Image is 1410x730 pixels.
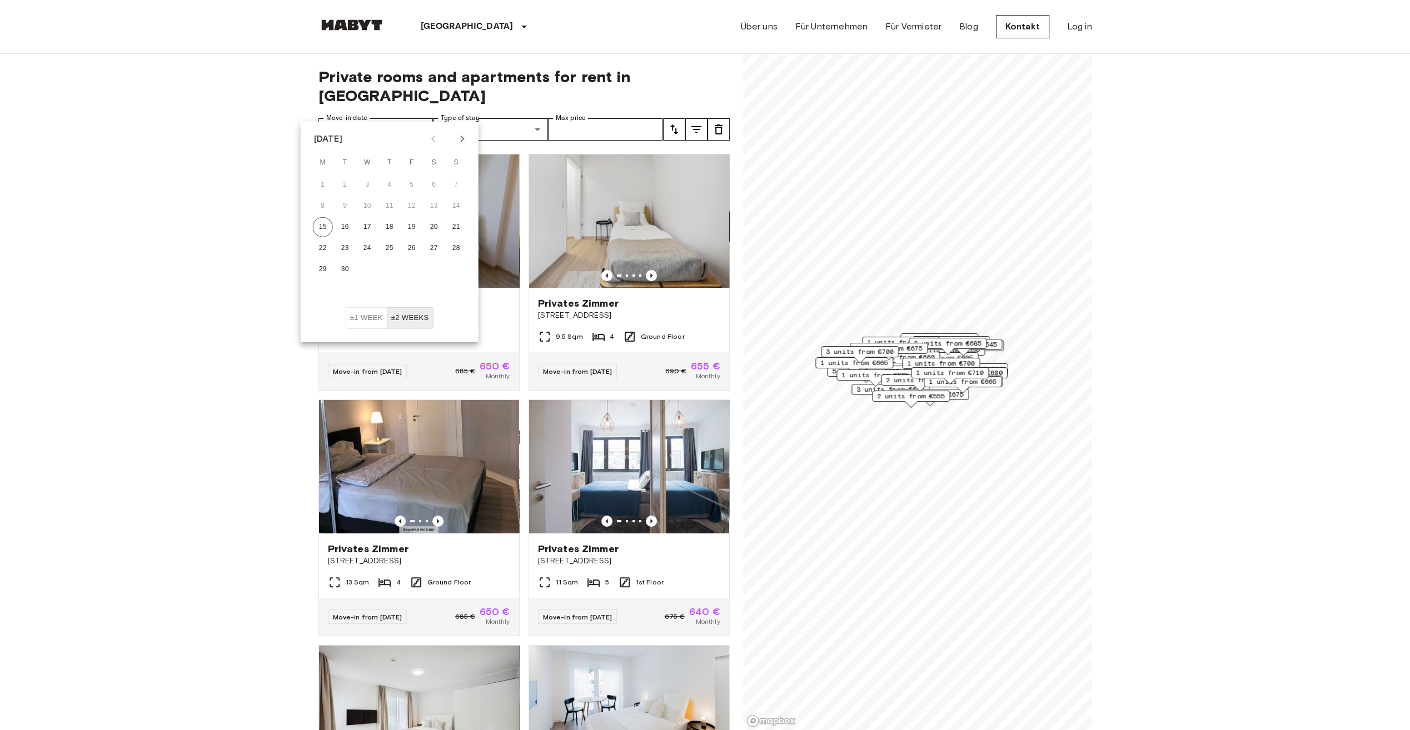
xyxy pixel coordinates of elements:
[917,337,985,347] span: 1 units from €615
[357,152,377,174] span: Wednesday
[380,217,400,237] button: 18
[663,118,685,141] button: tune
[826,347,894,357] span: 3 units from €700
[446,238,466,258] button: 28
[529,399,730,636] a: Marketing picture of unit DE-04-042-001-02HFPrevious imagePrevious imagePrivates Zimmer[STREET_AD...
[646,516,657,527] button: Previous image
[867,352,935,362] span: 1 units from €660
[328,542,408,556] span: Privates Zimmer
[891,389,969,406] div: Map marker
[313,217,333,237] button: 15
[424,238,444,258] button: 27
[333,613,402,621] span: Move-in from [DATE]
[886,375,954,385] span: 2 units from €690
[795,20,868,33] a: Für Unternehmen
[931,364,1003,374] span: 9 units from €1020
[601,516,612,527] button: Previous image
[708,118,730,141] button: tune
[318,399,520,636] a: Marketing picture of unit DE-04-038-001-03HFPrevious imagePrevious imagePrivates Zimmer[STREET_AD...
[318,19,385,31] img: Habyt
[924,376,1002,393] div: Map marker
[856,384,924,394] span: 3 units from €600
[832,366,900,376] span: 5 units from €655
[815,357,893,374] div: Map marker
[357,238,377,258] button: 24
[641,332,685,342] span: Ground Floor
[318,67,730,105] span: Private rooms and apartments for rent in [GEOGRAPHIC_DATA]
[424,217,444,237] button: 20
[543,613,612,621] span: Move-in from [DATE]
[746,714,795,727] a: Mapbox logo
[851,384,929,401] div: Map marker
[556,113,586,123] label: Max price
[538,542,619,556] span: Privates Zimmer
[455,366,475,376] span: 685 €
[605,577,609,587] span: 5
[926,340,1004,357] div: Map marker
[538,556,720,567] span: [STREET_ADDRESS]
[691,361,720,371] span: 655 €
[695,371,720,381] span: Monthly
[441,113,480,123] label: Type of stay
[881,374,959,392] div: Map marker
[862,337,940,354] div: Map marker
[485,617,510,627] span: Monthly
[685,118,708,141] button: tune
[872,391,950,408] div: Map marker
[427,577,471,587] span: Ground Floor
[689,607,720,617] span: 640 €
[480,607,510,617] span: 650 €
[556,577,579,587] span: 11 Sqm
[402,238,422,258] button: 26
[480,361,510,371] span: 650 €
[335,259,355,279] button: 30
[646,270,657,281] button: Previous image
[855,343,923,353] span: 1 units from €675
[335,238,355,258] button: 23
[959,20,978,33] a: Blog
[402,152,422,174] span: Friday
[916,368,984,378] span: 1 units from €710
[432,516,444,527] button: Previous image
[346,307,387,329] button: ±1 week
[877,391,945,401] span: 2 units from €555
[926,363,1008,381] div: Map marker
[314,132,343,146] div: [DATE]
[850,343,928,360] div: Map marker
[328,556,510,567] span: [STREET_ADDRESS]
[485,371,510,381] span: Monthly
[455,612,475,622] span: 685 €
[911,367,989,384] div: Map marker
[313,259,333,279] button: 29
[453,129,472,148] button: Next month
[446,217,466,237] button: 21
[665,612,685,622] span: 675 €
[543,367,612,376] span: Move-in from [DATE]
[914,338,981,348] span: 2 units from €685
[665,366,686,376] span: 690 €
[1067,20,1092,33] a: Log in
[601,270,612,281] button: Previous image
[636,577,664,587] span: 1st Floor
[387,307,434,329] button: ±2 weeks
[996,15,1049,38] a: Kontakt
[335,152,355,174] span: Tuesday
[821,346,899,363] div: Map marker
[929,339,997,349] span: 2 units from €545
[421,20,514,33] p: [GEOGRAPHIC_DATA]
[538,310,720,321] span: [STREET_ADDRESS]
[346,577,370,587] span: 13 Sqm
[380,238,400,258] button: 25
[885,20,941,33] a: Für Vermieter
[357,217,377,237] button: 17
[924,339,1002,356] div: Map marker
[326,113,367,123] label: Move-in date
[841,370,909,380] span: 1 units from €665
[741,20,778,33] a: Über uns
[424,152,444,174] span: Saturday
[925,367,1007,384] div: Map marker
[929,377,997,387] span: 1 units from €665
[402,217,422,237] button: 19
[529,154,729,288] img: Marketing picture of unit DE-04-070-020-02
[905,334,973,344] span: 1 units from €650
